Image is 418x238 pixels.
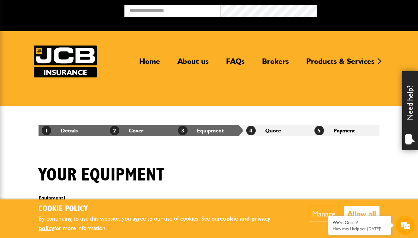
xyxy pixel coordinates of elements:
[39,204,290,214] h2: Cookie Policy
[34,46,97,77] a: JCB Insurance Services
[311,125,379,136] li: Payment
[63,195,66,201] span: 1
[246,126,256,135] span: 4
[243,125,311,136] li: Quote
[175,125,243,136] li: Equipment
[317,5,413,15] button: Broker Login
[309,206,339,222] button: Manage
[314,126,324,135] span: 5
[333,226,386,231] p: How may I help you today?
[110,127,144,134] a: 2Cover
[39,214,290,233] p: By continuing to use this website, you agree to our use of cookies. See our for more information.
[221,57,249,71] a: FAQs
[34,46,97,77] img: JCB Insurance Services logo
[257,57,294,71] a: Brokers
[134,57,165,71] a: Home
[42,127,78,134] a: 1Details
[333,220,386,225] div: We're Online!
[42,126,51,135] span: 1
[110,126,119,135] span: 2
[178,126,188,135] span: 3
[344,206,379,222] button: Allow all
[302,57,379,71] a: Products & Services
[173,57,213,71] a: About us
[402,71,418,150] div: Need help?
[39,196,263,201] p: Equipment
[39,165,164,186] h1: Your equipment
